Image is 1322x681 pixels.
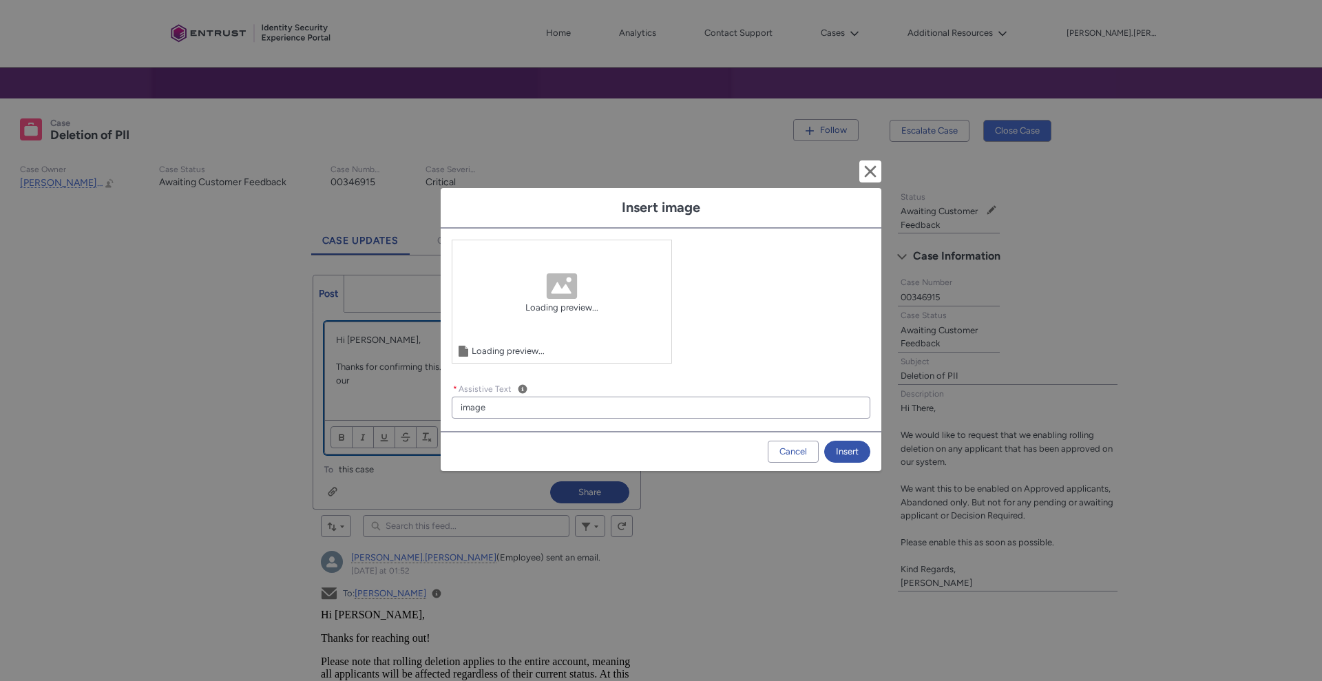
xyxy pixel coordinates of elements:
[452,240,671,364] a: Loading preview...
[525,270,598,312] span: Loading preview...
[768,441,819,463] button: Cancel
[452,199,870,216] h1: Insert image
[156,180,162,192] em: X
[824,441,870,463] button: Insert
[452,380,517,395] label: Assistive Text
[453,384,457,394] abbr: required
[859,160,881,182] button: Cancel and close
[255,168,262,180] em: X
[472,344,666,358] span: Loading preview...
[525,303,598,312] span: Loading preview...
